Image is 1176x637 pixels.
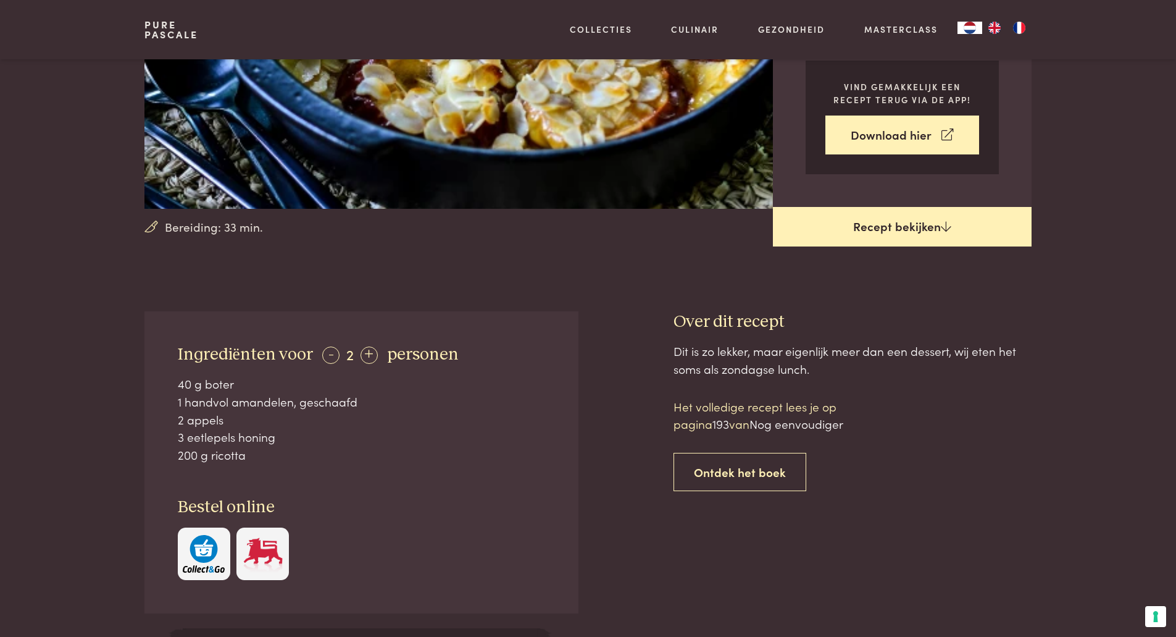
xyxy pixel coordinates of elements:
button: Uw voorkeuren voor toestemming voor trackingtechnologieën [1145,606,1166,627]
div: 3 eetlepels honing [178,428,546,446]
div: 1 handvol amandelen, geschaafd [178,393,546,411]
h3: Over dit recept [673,311,1032,333]
a: Gezondheid [758,23,825,36]
span: 2 [346,344,354,364]
div: - [322,347,340,364]
a: Recept bekijken [773,207,1032,247]
div: Dit is zo lekker, maar eigenlijk meer dan een dessert, wij eten het soms als zondagse lunch. [673,342,1032,378]
a: Ontdek het boek [673,453,806,492]
aside: Language selected: Nederlands [957,22,1032,34]
span: personen [387,346,459,363]
div: Language [957,22,982,34]
img: c308188babc36a3a401bcb5cb7e020f4d5ab42f7cacd8327e500463a43eeb86c.svg [183,535,225,573]
a: Masterclass [864,23,938,36]
a: FR [1007,22,1032,34]
a: EN [982,22,1007,34]
a: Download hier [825,116,979,154]
a: Culinair [671,23,719,36]
img: Delhaize [242,535,284,573]
div: 40 g boter [178,375,546,393]
span: Bereiding: 33 min. [165,218,263,236]
ul: Language list [982,22,1032,34]
span: 193 [712,415,729,432]
a: NL [957,22,982,34]
a: Collecties [570,23,632,36]
span: Ingrediënten voor [178,346,313,363]
div: + [361,347,378,364]
a: PurePascale [144,20,198,40]
span: Nog eenvoudiger [749,415,843,432]
p: Vind gemakkelijk een recept terug via de app! [825,80,979,106]
p: Het volledige recept lees je op pagina van [673,398,883,433]
div: 2 appels [178,411,546,429]
div: 200 g ricotta [178,446,546,464]
h3: Bestel online [178,497,546,518]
